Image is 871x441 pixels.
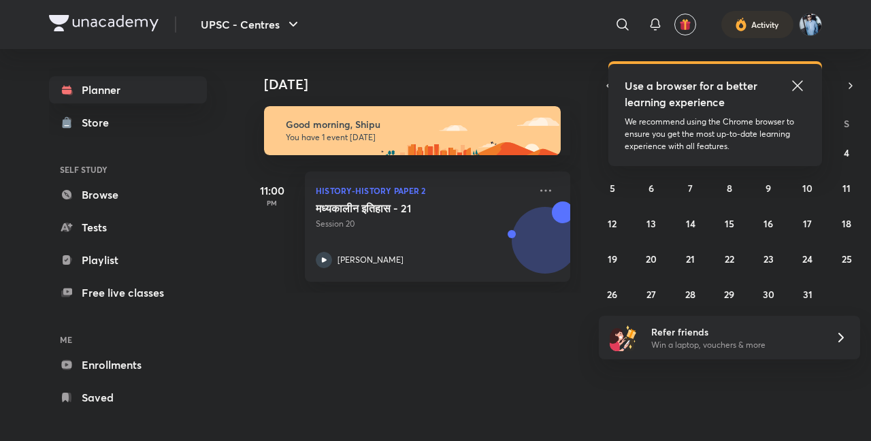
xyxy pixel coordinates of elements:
button: October 20, 2025 [640,248,662,269]
abbr: Saturday [844,117,849,130]
abbr: October 11, 2025 [842,182,851,195]
button: October 22, 2025 [719,248,740,269]
button: October 7, 2025 [680,177,702,199]
a: Browse [49,181,207,208]
abbr: October 15, 2025 [725,217,734,230]
abbr: October 20, 2025 [646,252,657,265]
button: October 15, 2025 [719,212,740,234]
p: PM [245,199,299,207]
div: Store [82,114,117,131]
abbr: October 16, 2025 [763,217,773,230]
img: referral [610,324,637,351]
abbr: October 18, 2025 [842,217,851,230]
button: October 14, 2025 [680,212,702,234]
abbr: October 17, 2025 [803,217,812,230]
button: October 29, 2025 [719,283,740,305]
button: October 25, 2025 [836,248,857,269]
abbr: October 21, 2025 [686,252,695,265]
button: October 8, 2025 [719,177,740,199]
abbr: October 14, 2025 [686,217,695,230]
a: Company Logo [49,15,159,35]
img: avatar [679,18,691,31]
button: October 18, 2025 [836,212,857,234]
p: We recommend using the Chrome browser to ensure you get the most up-to-date learning experience w... [625,116,806,152]
abbr: October 25, 2025 [842,252,852,265]
button: October 10, 2025 [797,177,819,199]
abbr: October 31, 2025 [803,288,812,301]
h5: 11:00 [245,182,299,199]
button: October 24, 2025 [797,248,819,269]
h4: [DATE] [264,76,584,93]
p: Win a laptop, vouchers & more [651,339,819,351]
h5: मध्यकालीन इतिहास - 21 [316,201,485,215]
abbr: October 28, 2025 [685,288,695,301]
button: October 5, 2025 [602,177,623,199]
h6: SELF STUDY [49,158,207,181]
button: October 9, 2025 [757,177,779,199]
img: Shipu [799,13,822,36]
button: October 13, 2025 [640,212,662,234]
a: Playlist [49,246,207,274]
abbr: October 19, 2025 [608,252,617,265]
button: October 28, 2025 [680,283,702,305]
a: Store [49,109,207,136]
h6: Good morning, Shipu [286,118,548,131]
p: [PERSON_NAME] [338,254,404,266]
button: October 17, 2025 [797,212,819,234]
abbr: October 4, 2025 [844,146,849,159]
a: Tests [49,214,207,241]
button: October 4, 2025 [836,142,857,163]
abbr: October 13, 2025 [646,217,656,230]
p: You have 1 event [DATE] [286,132,548,143]
a: Planner [49,76,207,103]
a: Free live classes [49,279,207,306]
abbr: October 7, 2025 [688,182,693,195]
h6: ME [49,328,207,351]
abbr: October 22, 2025 [725,252,734,265]
img: activity [735,16,747,33]
abbr: October 8, 2025 [727,182,732,195]
abbr: October 5, 2025 [610,182,615,195]
button: UPSC - Centres [193,11,310,38]
abbr: October 27, 2025 [646,288,656,301]
img: Company Logo [49,15,159,31]
abbr: October 12, 2025 [608,217,617,230]
abbr: October 10, 2025 [802,182,812,195]
abbr: October 9, 2025 [766,182,771,195]
button: October 6, 2025 [640,177,662,199]
a: Saved [49,384,207,411]
abbr: October 24, 2025 [802,252,812,265]
img: morning [264,106,561,155]
h6: Refer friends [651,325,819,339]
button: October 21, 2025 [680,248,702,269]
button: October 12, 2025 [602,212,623,234]
button: October 16, 2025 [757,212,779,234]
abbr: October 23, 2025 [763,252,774,265]
h5: Use a browser for a better learning experience [625,78,760,110]
p: History-History Paper 2 [316,182,529,199]
a: Enrollments [49,351,207,378]
button: October 26, 2025 [602,283,623,305]
p: Session 20 [316,218,529,230]
abbr: October 30, 2025 [763,288,774,301]
button: October 19, 2025 [602,248,623,269]
button: October 23, 2025 [757,248,779,269]
button: October 27, 2025 [640,283,662,305]
abbr: October 26, 2025 [607,288,617,301]
abbr: October 6, 2025 [648,182,654,195]
img: Avatar [512,214,578,280]
button: October 11, 2025 [836,177,857,199]
button: avatar [674,14,696,35]
abbr: October 29, 2025 [724,288,734,301]
button: October 31, 2025 [797,283,819,305]
button: October 30, 2025 [757,283,779,305]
